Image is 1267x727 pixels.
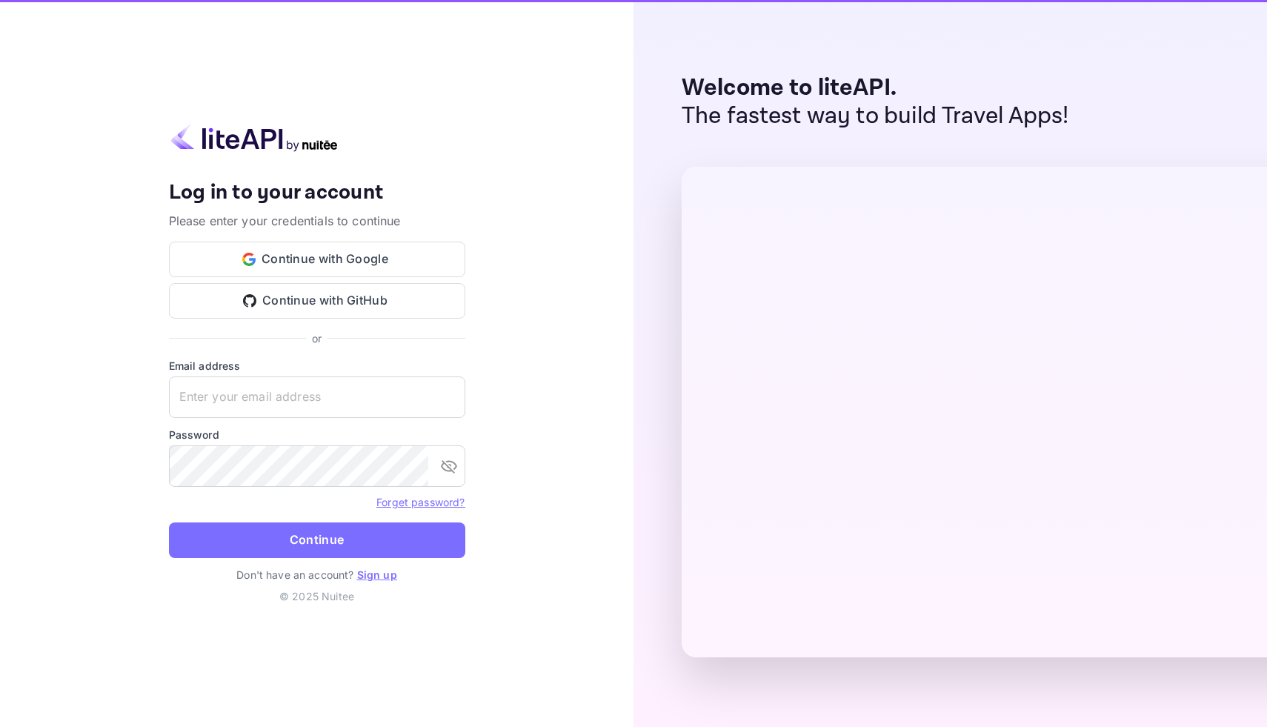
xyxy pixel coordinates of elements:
h4: Log in to your account [169,180,465,206]
p: Welcome to liteAPI. [682,74,1069,102]
p: © 2025 Nuitee [169,588,465,604]
button: Continue with Google [169,242,465,277]
input: Enter your email address [169,376,465,418]
p: or [312,331,322,346]
p: The fastest way to build Travel Apps! [682,102,1069,130]
a: Forget password? [376,496,465,508]
a: Sign up [357,568,397,581]
img: liteapi [169,123,339,152]
label: Password [169,427,465,442]
p: Don't have an account? [169,567,465,582]
button: Continue with GitHub [169,283,465,319]
label: Email address [169,358,465,374]
button: Continue [169,522,465,558]
button: toggle password visibility [434,451,464,481]
a: Forget password? [376,494,465,509]
p: Please enter your credentials to continue [169,212,465,230]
